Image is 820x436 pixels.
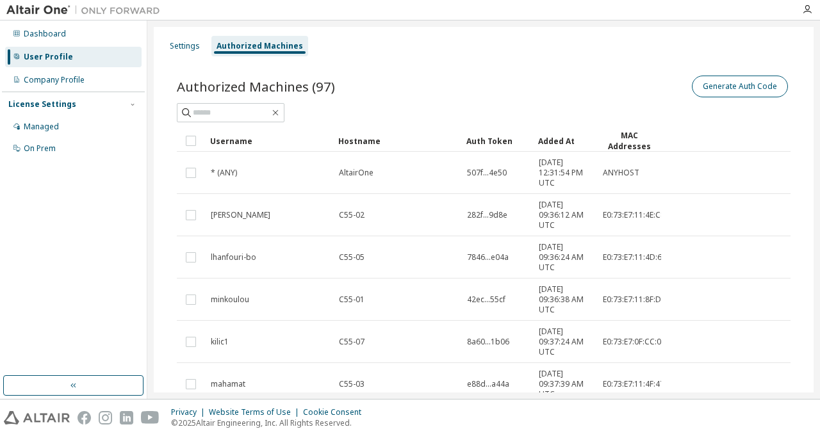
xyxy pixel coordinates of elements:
div: Company Profile [24,75,85,85]
span: 7846...e04a [467,252,509,262]
span: E0:73:E7:11:4D:64 [603,252,666,262]
div: Added At [538,131,592,151]
img: linkedin.svg [120,411,133,424]
span: lhanfouri-bo [211,252,256,262]
span: [PERSON_NAME] [211,210,270,220]
span: [DATE] 09:36:38 AM UTC [539,284,591,315]
span: 282f...9d8e [467,210,507,220]
span: [DATE] 09:37:24 AM UTC [539,327,591,357]
div: Authorized Machines [217,41,303,51]
span: Authorized Machines (97) [177,77,335,95]
span: C55-07 [339,337,365,347]
p: © 2025 Altair Engineering, Inc. All Rights Reserved. [171,417,369,428]
div: Cookie Consent [303,407,369,417]
span: [DATE] 09:36:12 AM UTC [539,200,591,230]
span: 507f...4e50 [467,168,507,178]
span: AltairOne [339,168,373,178]
div: MAC Addresses [602,130,656,152]
div: Username [210,131,328,151]
img: Altair One [6,4,167,17]
span: e88d...a44a [467,379,509,389]
span: [DATE] 09:36:24 AM UTC [539,242,591,273]
img: facebook.svg [78,411,91,424]
div: Dashboard [24,29,66,39]
span: [DATE] 09:37:39 AM UTC [539,369,591,400]
img: youtube.svg [141,411,160,424]
span: C55-02 [339,210,365,220]
div: License Settings [8,99,76,109]
span: E0:73:E7:11:4E:C8 [603,210,665,220]
span: C55-03 [339,379,365,389]
span: kilic1 [211,337,229,347]
div: On Prem [24,143,56,154]
span: [DATE] 12:31:54 PM UTC [539,157,591,188]
span: 42ec...55cf [467,295,505,305]
img: altair_logo.svg [4,411,70,424]
span: mahamat [211,379,245,389]
div: User Profile [24,52,73,62]
span: E0:73:E7:0F:CC:09 [603,337,666,347]
div: Managed [24,122,59,132]
span: * (ANY) [211,168,237,178]
span: C55-01 [339,295,365,305]
div: Hostname [338,131,456,151]
span: 8a60...1b06 [467,337,509,347]
span: minkoulou [211,295,249,305]
div: Auth Token [466,131,528,151]
span: E0:73:E7:11:8F:D6 [603,295,666,305]
img: instagram.svg [99,411,112,424]
div: Privacy [171,407,209,417]
button: Generate Auth Code [692,76,788,97]
span: ANYHOST [603,168,639,178]
div: Settings [170,41,200,51]
span: C55-05 [339,252,365,262]
span: E0:73:E7:11:4F:47 [603,379,664,389]
div: Website Terms of Use [209,407,303,417]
